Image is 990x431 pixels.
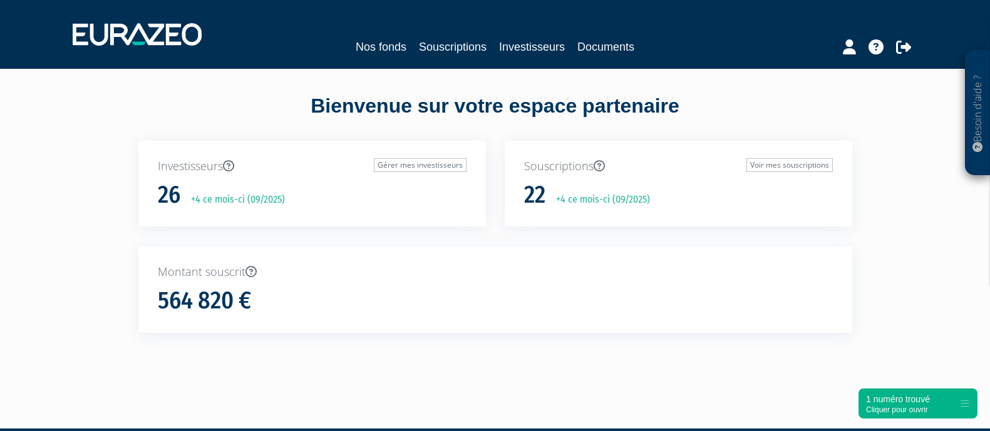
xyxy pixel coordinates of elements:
h1: 564 820 € [158,288,251,314]
img: 1732889491-logotype_eurazeo_blanc_rvb.png [73,23,202,46]
div: Bienvenue sur votre espace partenaire [129,92,862,141]
p: Montant souscrit [158,264,833,280]
a: Voir mes souscriptions [746,158,833,172]
h1: 22 [524,182,545,208]
a: Souscriptions [419,38,487,56]
a: Gérer mes investisseurs [374,158,467,172]
p: +4 ce mois-ci (09/2025) [182,193,285,207]
p: Investisseurs [158,158,467,175]
a: Documents [577,38,634,56]
p: Souscriptions [524,158,833,175]
a: Nos fonds [356,38,406,56]
p: +4 ce mois-ci (09/2025) [547,193,650,207]
p: Besoin d'aide ? [971,57,985,170]
h1: 26 [158,182,180,208]
a: Investisseurs [499,38,565,56]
